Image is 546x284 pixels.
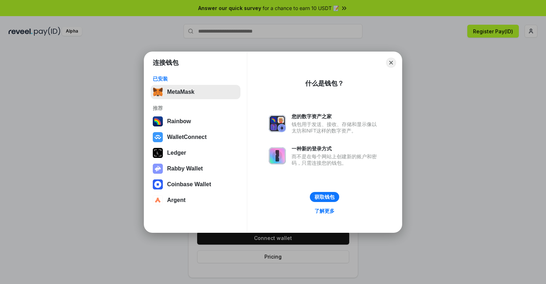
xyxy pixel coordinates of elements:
img: svg+xml,%3Csvg%20width%3D%2228%22%20height%3D%2228%22%20viewBox%3D%220%200%2028%2028%22%20fill%3D... [153,132,163,142]
button: Ledger [151,146,240,160]
img: svg+xml,%3Csvg%20width%3D%22120%22%20height%3D%22120%22%20viewBox%3D%220%200%20120%20120%22%20fil... [153,116,163,126]
img: svg+xml,%3Csvg%20width%3D%2228%22%20height%3D%2228%22%20viewBox%3D%220%200%2028%2028%22%20fill%3D... [153,195,163,205]
img: svg+xml,%3Csvg%20xmlns%3D%22http%3A%2F%2Fwww.w3.org%2F2000%2Fsvg%22%20fill%3D%22none%22%20viewBox... [269,115,286,132]
div: Rainbow [167,118,191,125]
button: Argent [151,193,240,207]
div: 推荐 [153,105,238,111]
button: MetaMask [151,85,240,99]
button: 获取钱包 [310,192,339,202]
img: svg+xml,%3Csvg%20xmlns%3D%22http%3A%2F%2Fwww.w3.org%2F2000%2Fsvg%22%20fill%3D%22none%22%20viewBox... [153,164,163,174]
img: svg+xml,%3Csvg%20xmlns%3D%22http%3A%2F%2Fwww.w3.org%2F2000%2Fsvg%22%20width%3D%2228%22%20height%3... [153,148,163,158]
div: 了解更多 [315,208,335,214]
div: 获取钱包 [315,194,335,200]
div: Ledger [167,150,186,156]
button: Rainbow [151,114,240,129]
div: WalletConnect [167,134,207,140]
img: svg+xml,%3Csvg%20width%3D%2228%22%20height%3D%2228%22%20viewBox%3D%220%200%2028%2028%22%20fill%3D... [153,179,163,189]
img: svg+xml,%3Csvg%20xmlns%3D%22http%3A%2F%2Fwww.w3.org%2F2000%2Fsvg%22%20fill%3D%22none%22%20viewBox... [269,147,286,164]
div: Coinbase Wallet [167,181,211,188]
a: 了解更多 [310,206,339,216]
div: MetaMask [167,89,194,95]
div: 而不是在每个网站上创建新的账户和密码，只需连接您的钱包。 [292,153,380,166]
div: 您的数字资产之家 [292,113,380,120]
h1: 连接钱包 [153,58,179,67]
div: 一种新的登录方式 [292,145,380,152]
div: Rabby Wallet [167,165,203,172]
button: Rabby Wallet [151,162,240,176]
div: 什么是钱包？ [305,79,344,88]
div: Argent [167,197,186,203]
img: svg+xml,%3Csvg%20fill%3D%22none%22%20height%3D%2233%22%20viewBox%3D%220%200%2035%2033%22%20width%... [153,87,163,97]
div: 已安装 [153,76,238,82]
button: Coinbase Wallet [151,177,240,192]
button: Close [386,58,396,68]
div: 钱包用于发送、接收、存储和显示像以太坊和NFT这样的数字资产。 [292,121,380,134]
button: WalletConnect [151,130,240,144]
